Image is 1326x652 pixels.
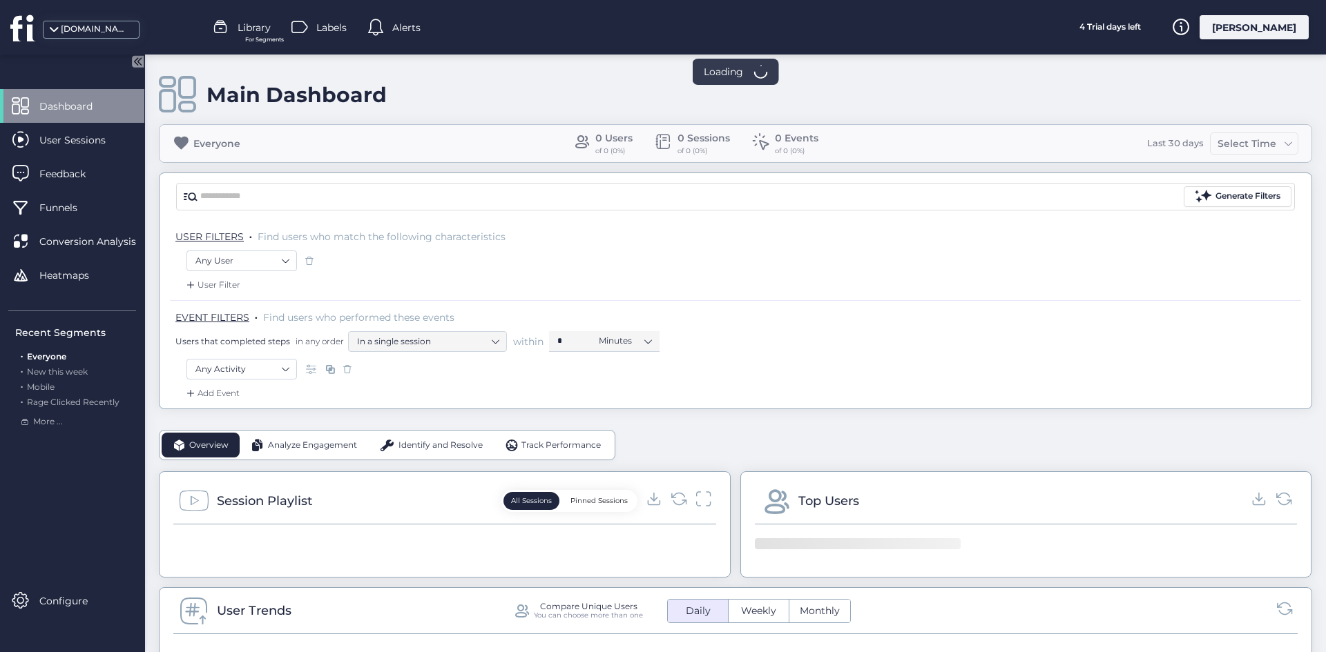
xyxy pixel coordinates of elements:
[1200,15,1309,39] div: [PERSON_NAME]
[175,335,290,347] span: Users that completed steps
[21,348,23,362] span: .
[789,600,850,622] button: Monthly
[245,35,284,44] span: For Segments
[534,611,643,620] div: You can choose more than one
[668,600,728,622] button: Daily
[704,64,743,79] span: Loading
[392,20,421,35] span: Alerts
[21,364,23,377] span: .
[189,439,229,452] span: Overview
[729,600,789,622] button: Weekly
[398,439,483,452] span: Identify and Resolve
[39,593,108,609] span: Configure
[263,311,454,324] span: Find users who performed these events
[217,601,291,620] div: User Trends
[175,230,244,243] span: USER FILTERS
[175,311,249,324] span: EVENT FILTERS
[521,439,601,452] span: Track Performance
[1215,190,1280,203] div: Generate Filters
[184,278,240,292] div: User Filter
[195,359,288,379] nz-select-item: Any Activity
[563,492,635,510] button: Pinned Sessions
[249,228,252,241] span: .
[599,330,651,351] nz-select-item: Minutes
[39,268,110,283] span: Heatmaps
[21,394,23,407] span: .
[15,325,136,340] div: Recent Segments
[27,397,119,407] span: Rage Clicked Recently
[238,20,271,35] span: Library
[733,604,785,618] span: Weekly
[791,604,848,618] span: Monthly
[678,604,719,618] span: Daily
[255,308,258,322] span: .
[316,20,347,35] span: Labels
[61,23,130,36] div: [DOMAIN_NAME]
[39,132,126,148] span: User Sessions
[217,491,312,511] div: Session Playlist
[27,351,66,362] span: Everyone
[39,99,113,114] span: Dashboard
[39,234,157,249] span: Conversion Analysis
[195,250,288,271] nz-select-item: Any User
[206,82,387,108] div: Main Dashboard
[39,200,98,215] span: Funnels
[39,166,106,181] span: Feedback
[540,602,637,611] div: Compare Unique Users
[258,230,506,243] span: Find users who match the following characteristics
[513,335,544,348] span: within
[268,439,357,452] span: Analyze Engagement
[357,331,498,352] nz-select-item: In a single session
[293,335,344,347] span: in any order
[503,492,559,510] button: All Sessions
[27,366,88,377] span: New this week
[184,386,240,400] div: Add Event
[1184,186,1291,207] button: Generate Filters
[33,415,63,428] span: More ...
[27,382,55,392] span: Mobile
[1058,15,1162,39] div: 4 Trial days left
[21,379,23,392] span: .
[798,491,859,511] div: Top Users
